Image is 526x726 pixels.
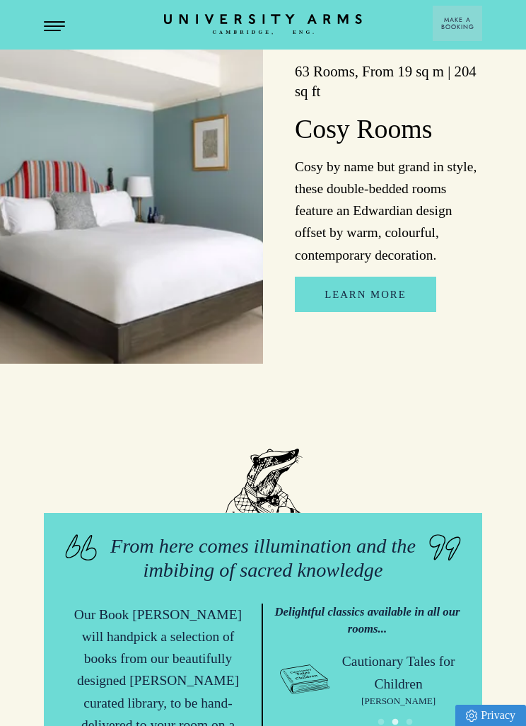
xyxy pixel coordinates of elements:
a: Learn More [295,277,436,312]
h2: From here comes illumination and the imbibing of sacred knowledge [107,534,419,582]
img: Privacy [466,710,477,722]
a: Privacy [455,705,526,726]
button: Make a BookingArrow icon [433,6,482,41]
span: Make a Booking [441,16,474,30]
p: Delightful classics available in all our rooms... [274,604,461,638]
button: Open Menu [44,21,65,33]
p: Cosy by name but grand in style, these double-bedded rooms feature an Edwardian design offset by ... [295,156,482,266]
a: Home [164,14,362,35]
h2: Cosy Rooms [295,113,482,145]
h3: 63 Rooms, From 19 sq m | 204 sq ft [295,62,482,101]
